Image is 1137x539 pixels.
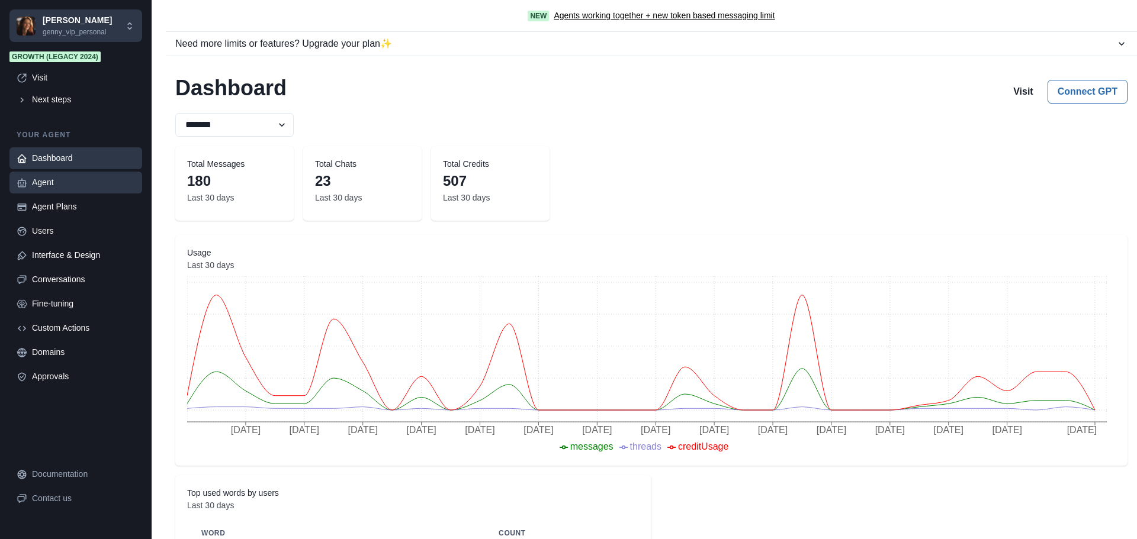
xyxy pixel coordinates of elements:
[187,499,640,512] dd: Last 30 days
[32,370,135,383] div: Approvals
[9,463,142,485] a: Documentation
[443,158,538,170] dt: Total Credits
[175,37,1116,51] div: Need more limits or features? Upgrade your plan ✨
[817,425,846,435] tspan: [DATE]
[9,9,142,42] button: Chakra UI[PERSON_NAME]genny_vip_personal
[32,72,135,84] div: Visit
[231,425,261,435] tspan: [DATE]
[175,75,287,104] h2: Dashboard
[443,192,538,204] dd: Last 30 days
[570,441,614,451] span: messages
[699,425,729,435] tspan: [DATE]
[1004,80,1043,104] button: Visit
[992,425,1022,435] tspan: [DATE]
[187,259,1116,272] dd: Last 30 days
[528,11,549,21] span: New
[1048,80,1128,104] button: Connect GPT
[1067,425,1097,435] tspan: [DATE]
[32,273,135,286] div: Conversations
[465,425,494,435] tspan: [DATE]
[32,249,135,262] div: Interface & Design
[934,425,963,435] tspan: [DATE]
[554,9,775,22] a: Agents working together + new token based messaging limit
[43,14,112,27] p: [PERSON_NAME]
[166,32,1137,56] button: Need more limits or features? Upgrade your plan✨
[348,425,378,435] tspan: [DATE]
[523,425,553,435] tspan: [DATE]
[641,425,670,435] tspan: [DATE]
[290,425,319,435] tspan: [DATE]
[43,27,112,37] p: genny_vip_personal
[9,130,142,140] p: Your agent
[875,425,905,435] tspan: [DATE]
[32,225,135,237] div: Users
[406,425,436,435] tspan: [DATE]
[32,346,135,359] div: Domains
[32,152,135,164] div: Dashboard
[32,176,135,189] div: Agent
[758,425,788,435] tspan: [DATE]
[187,158,282,170] dt: Total Messages
[187,170,282,192] dd: 180
[17,17,36,35] img: Chakra UI
[630,441,661,451] span: threads
[187,247,1116,259] dt: Usage
[32,468,135,480] div: Documentation
[443,170,538,192] dd: 507
[32,298,135,310] div: Fine-tuning
[187,487,640,499] dt: Top used words by users
[678,441,728,451] span: creditUsage
[315,170,410,192] dd: 23
[32,322,135,334] div: Custom Actions
[315,158,410,170] dt: Total Chats
[9,51,101,62] span: Growth (Legacy 2024)
[582,425,612,435] tspan: [DATE]
[187,192,282,204] dd: Last 30 days
[32,93,135,106] div: Next steps
[315,192,410,204] dd: Last 30 days
[32,492,135,505] div: Contact us
[32,201,135,213] div: Agent Plans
